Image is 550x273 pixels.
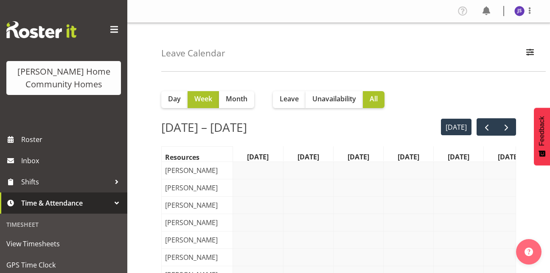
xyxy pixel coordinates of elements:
[21,175,110,188] span: Shifts
[370,94,378,104] span: All
[312,94,356,104] span: Unavailability
[245,152,270,162] span: [DATE]
[21,154,123,167] span: Inbox
[194,94,212,104] span: Week
[168,94,181,104] span: Day
[396,152,421,162] span: [DATE]
[6,237,121,250] span: View Timesheets
[188,91,219,108] button: Week
[496,118,516,136] button: next
[441,119,472,135] button: [DATE]
[163,165,219,175] span: [PERSON_NAME]
[306,91,363,108] button: Unavailability
[2,233,125,254] a: View Timesheets
[21,197,110,209] span: Time & Attendance
[538,116,546,146] span: Feedback
[477,118,497,136] button: prev
[161,91,188,108] button: Day
[525,248,533,256] img: help-xxl-2.png
[161,48,225,58] h4: Leave Calendar
[6,259,121,271] span: GPS Time Clock
[161,118,247,136] h2: [DATE] – [DATE]
[163,200,219,210] span: [PERSON_NAME]
[21,133,123,146] span: Roster
[6,21,76,38] img: Rosterit website logo
[226,94,247,104] span: Month
[2,216,125,233] div: Timesheet
[15,65,112,91] div: [PERSON_NAME] Home Community Homes
[346,152,371,162] span: [DATE]
[163,183,219,193] span: [PERSON_NAME]
[296,152,321,162] span: [DATE]
[163,152,201,162] span: Resources
[163,217,219,228] span: [PERSON_NAME]
[446,152,471,162] span: [DATE]
[496,152,521,162] span: [DATE]
[363,91,384,108] button: All
[163,235,219,245] span: [PERSON_NAME]
[521,44,539,63] button: Filter Employees
[514,6,525,16] img: janeth-sison8531.jpg
[219,91,254,108] button: Month
[280,94,299,104] span: Leave
[534,108,550,165] button: Feedback - Show survey
[163,252,219,262] span: [PERSON_NAME]
[273,91,306,108] button: Leave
